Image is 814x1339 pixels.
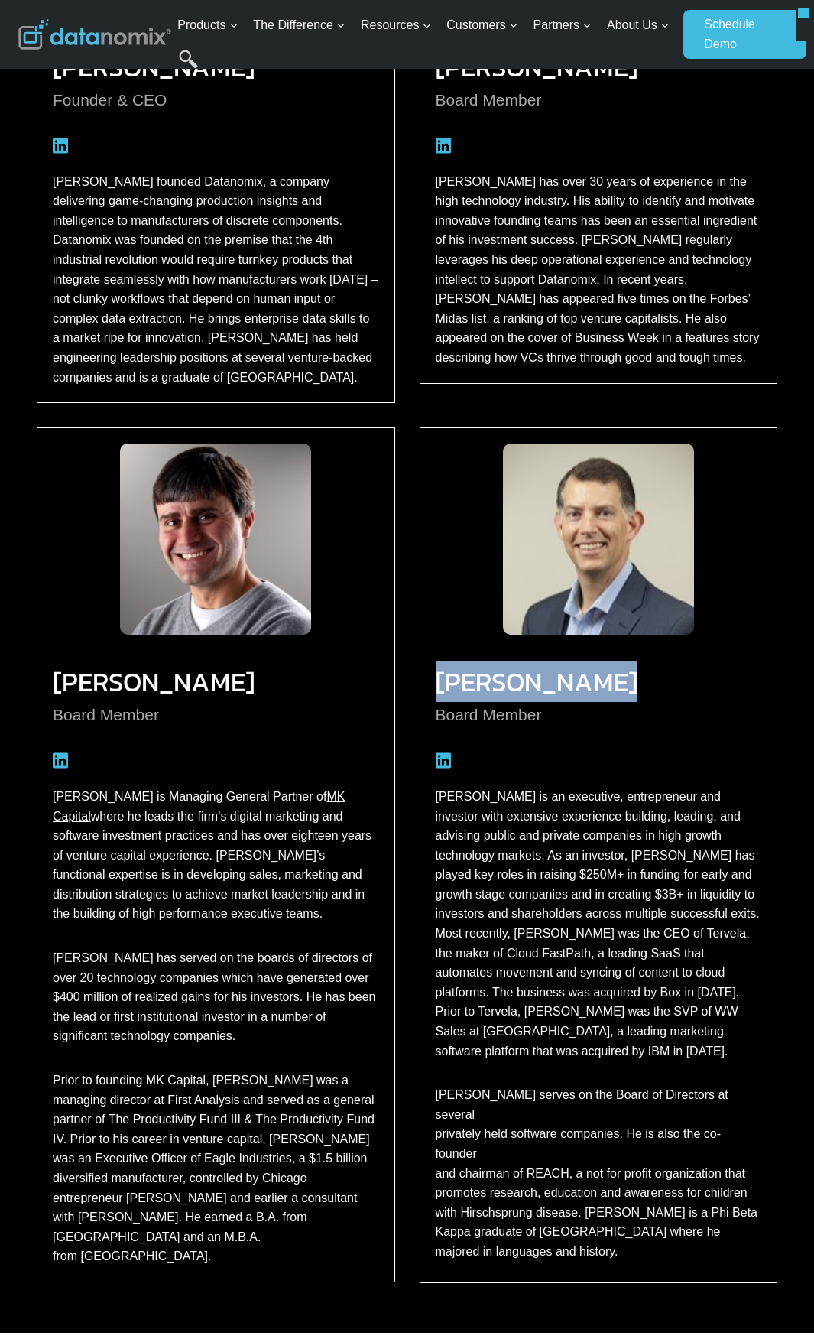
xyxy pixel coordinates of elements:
h3: [PERSON_NAME] [53,60,379,74]
a: Schedule Demo [683,10,796,59]
p: Founder & CEO [53,87,379,113]
h3: [PERSON_NAME] [436,60,762,74]
span: Resources [361,15,431,35]
p: Board Member [436,87,762,113]
span: Customers [446,15,517,35]
a: MK Capital [53,790,345,823]
p: [PERSON_NAME] serves on the Board of Directors at several privately held software companies. He i... [436,1085,762,1261]
span: The Difference [253,15,345,35]
a: Search [179,50,198,84]
span: Products [177,15,238,35]
img: Datanomix [18,19,171,50]
p: [PERSON_NAME] founded Datanomix, a company delivering game-changing production insights and intel... [53,172,379,388]
span: Partners [533,15,592,35]
p: [PERSON_NAME] has served on the boards of directors of over 20 technology companies which have ge... [53,948,379,1046]
span: About Us [607,15,670,35]
p: [PERSON_NAME] has over 30 years of experience in the high technology industry. His ability to ide... [436,172,762,368]
p: Board Member [436,702,762,728]
p: [PERSON_NAME] is Managing General Partner of where he leads the firm’s digital marketing and soft... [53,787,379,924]
h3: [PERSON_NAME] [53,675,379,689]
p: [PERSON_NAME] is an executive, entrepreneur and investor with extensive experience building, lead... [436,787,762,1061]
p: Board Member [53,702,379,728]
h3: [PERSON_NAME] [436,675,762,689]
p: Prior to founding MK Capital, [PERSON_NAME] was a managing director at First Analysis and served ... [53,1071,379,1266]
